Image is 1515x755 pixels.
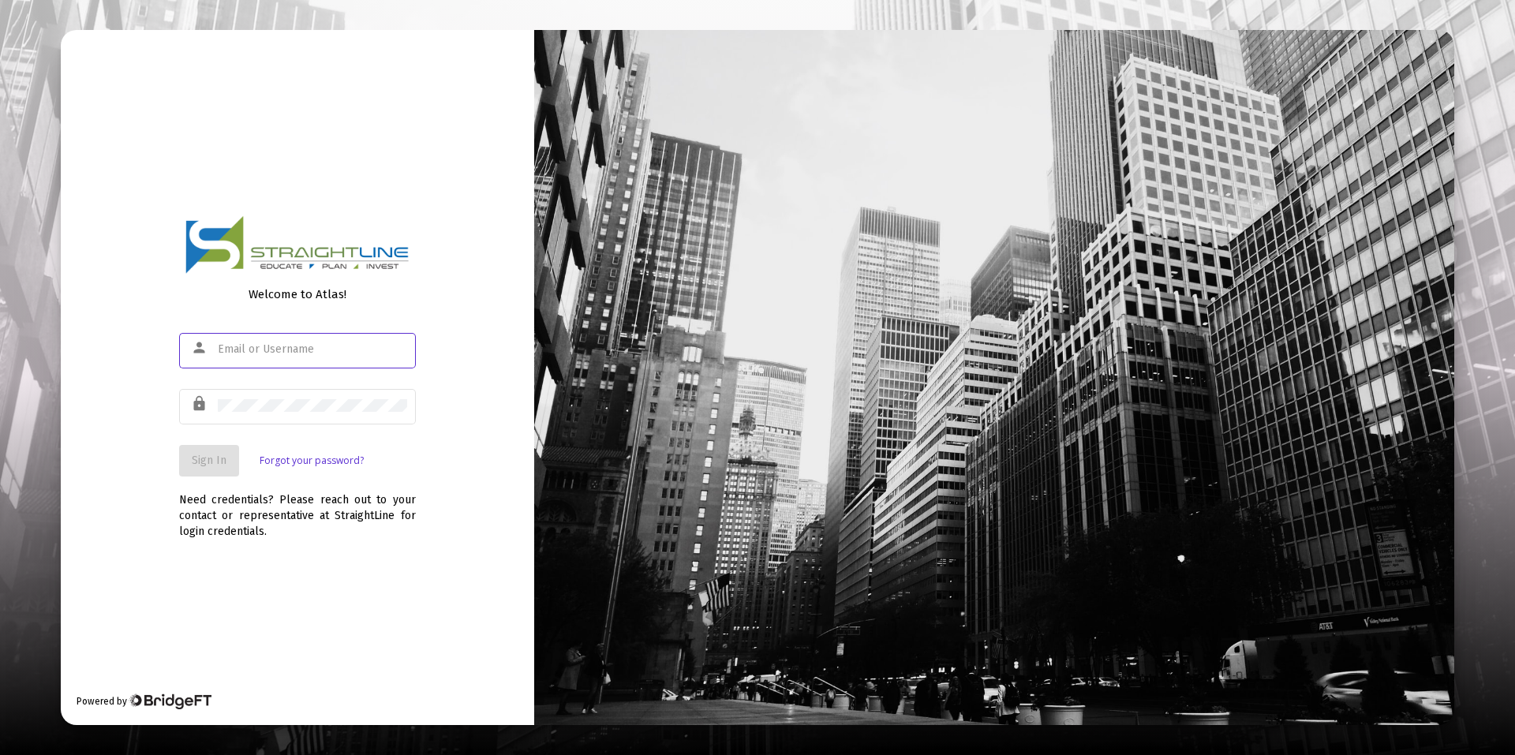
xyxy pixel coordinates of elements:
[260,453,364,469] a: Forgot your password?
[179,286,416,302] div: Welcome to Atlas!
[192,454,226,467] span: Sign In
[179,445,239,477] button: Sign In
[185,215,410,275] img: Logo
[179,477,416,540] div: Need credentials? Please reach out to your contact or representative at StraightLine for login cr...
[77,693,211,709] div: Powered by
[129,693,211,709] img: Bridge Financial Technology Logo
[218,343,407,356] input: Email or Username
[191,394,210,413] mat-icon: lock
[191,338,210,357] mat-icon: person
